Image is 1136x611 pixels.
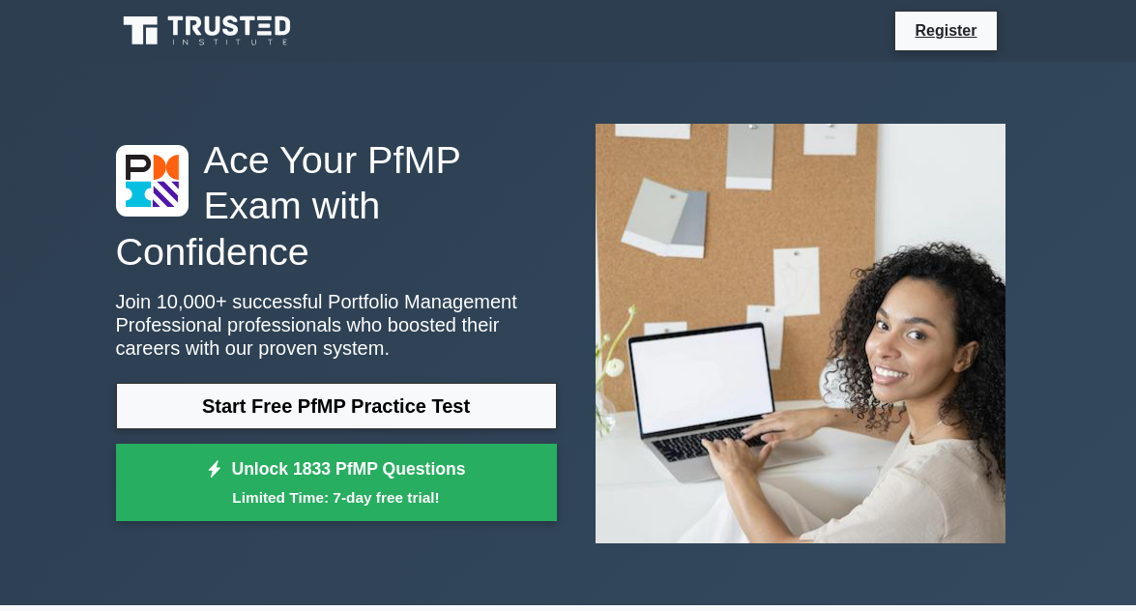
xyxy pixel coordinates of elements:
[140,486,533,509] small: Limited Time: 7-day free trial!
[903,18,988,43] a: Register
[116,383,557,429] a: Start Free PfMP Practice Test
[116,137,557,276] h1: Ace Your PfMP Exam with Confidence
[116,290,557,360] p: Join 10,000+ successful Portfolio Management Professional professionals who boosted their careers...
[116,444,557,521] a: Unlock 1833 PfMP QuestionsLimited Time: 7-day free trial!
